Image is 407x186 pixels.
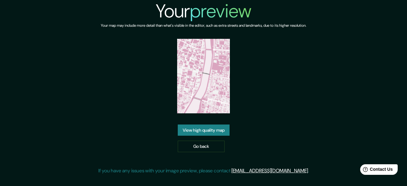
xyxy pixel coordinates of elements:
h6: Your map may include more detail than what's visible in the editor, such as extra streets and lan... [101,22,306,29]
iframe: Help widget launcher [352,162,400,179]
a: Go back [178,141,225,152]
a: View high quality map [178,125,230,136]
img: created-map-preview [177,39,230,113]
p: If you have any issues with your image preview, please contact . [98,167,309,175]
a: [EMAIL_ADDRESS][DOMAIN_NAME] [231,167,308,174]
